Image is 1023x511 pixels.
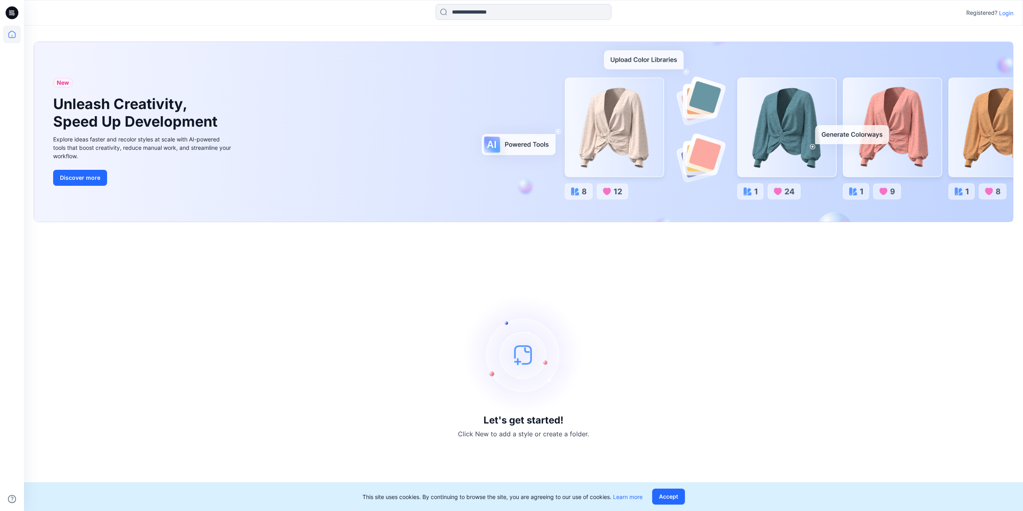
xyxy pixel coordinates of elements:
[53,170,233,186] a: Discover more
[458,429,589,439] p: Click New to add a style or create a folder.
[484,415,563,426] h3: Let's get started!
[613,493,643,500] a: Learn more
[999,9,1013,17] p: Login
[53,135,233,160] div: Explore ideas faster and recolor styles at scale with AI-powered tools that boost creativity, red...
[53,170,107,186] button: Discover more
[362,493,643,501] p: This site uses cookies. By continuing to browse the site, you are agreeing to our use of cookies.
[966,8,997,18] p: Registered?
[464,295,583,415] img: empty-state-image.svg
[57,78,69,87] span: New
[652,489,685,505] button: Accept
[53,95,221,130] h1: Unleash Creativity, Speed Up Development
